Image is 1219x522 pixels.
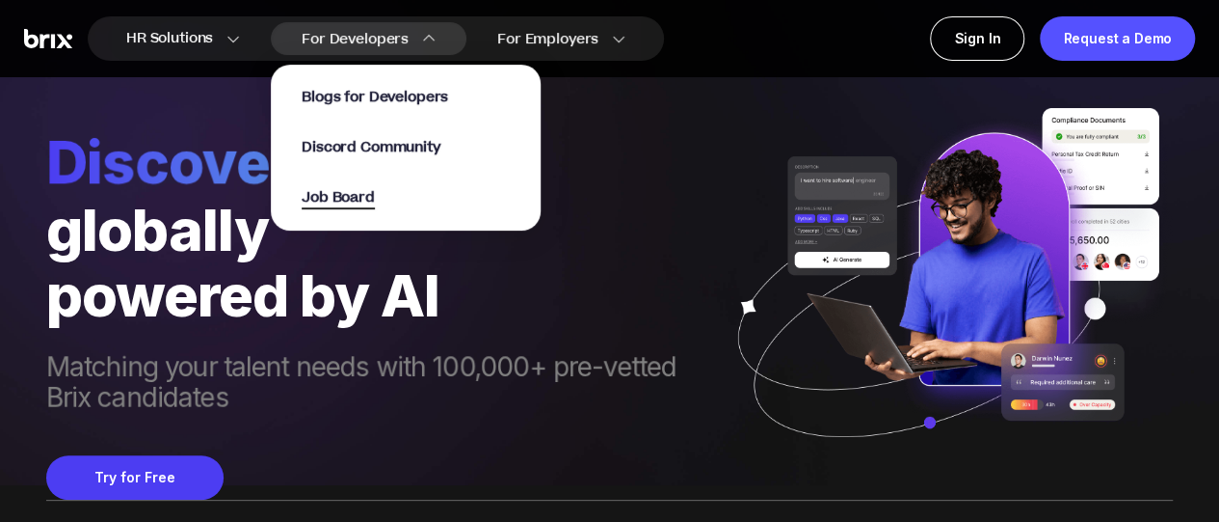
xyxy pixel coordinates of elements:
span: Discord Community [302,137,439,157]
a: Discord Community [302,136,439,157]
span: Job Board [302,187,375,209]
a: Request a Demo [1040,16,1195,61]
span: Discover [46,127,713,197]
img: Brix Logo [24,29,72,49]
button: Try for Free [46,455,224,500]
div: powered by AI [46,262,713,328]
span: Matching your talent needs with 100,000+ pre-vetted Brix candidates [46,351,713,417]
span: For Employers [497,29,598,49]
a: Job Board [302,186,375,207]
a: Sign In [930,16,1024,61]
span: For Developers [302,29,409,49]
a: Blogs for Developers [302,86,448,107]
div: globally [46,197,713,262]
span: Blogs for Developers [302,87,448,107]
img: ai generate [713,108,1173,478]
span: HR Solutions [126,23,213,54]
